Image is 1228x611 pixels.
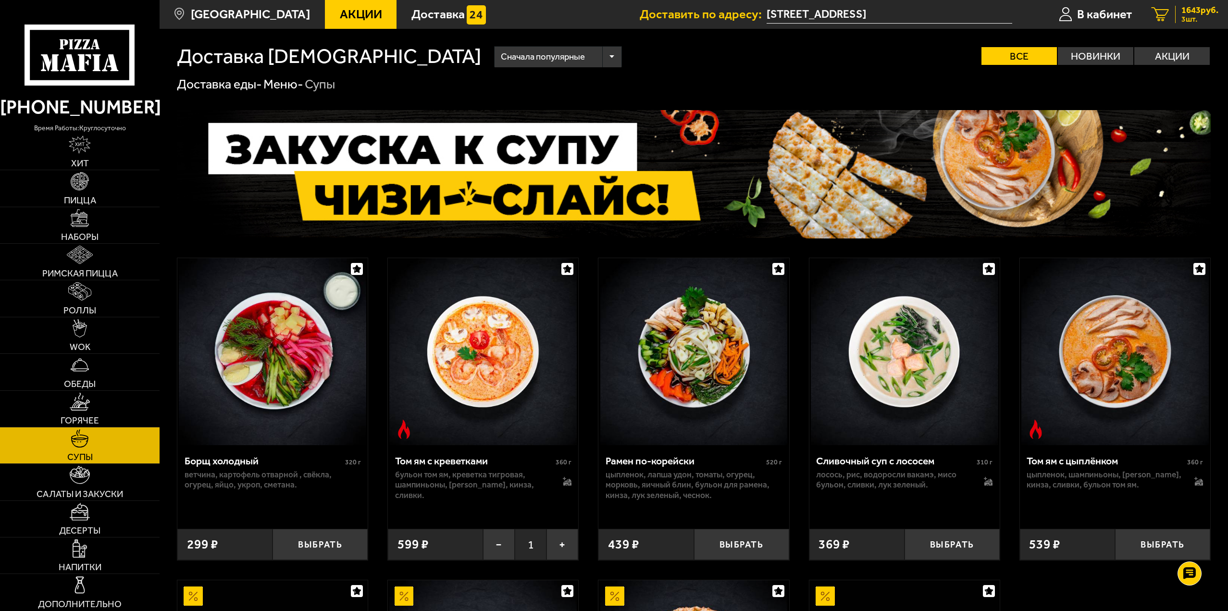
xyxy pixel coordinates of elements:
span: 520 г [766,458,782,466]
span: Обеды [64,379,96,388]
div: Рамен по-корейски [606,455,764,467]
h1: Доставка [DEMOGRAPHIC_DATA] [177,46,481,67]
p: бульон том ям, креветка тигровая, шампиньоны, [PERSON_NAME], кинза, сливки. [395,470,550,500]
img: Акционный [605,586,624,606]
span: Акции [340,8,382,21]
span: 369 ₽ [819,538,850,551]
p: ветчина, картофель отварной , свёкла, огурец, яйцо, укроп, сметана. [185,470,361,490]
img: Рамен по-корейски [600,258,788,446]
label: Акции [1134,47,1210,65]
span: Напитки [59,562,101,572]
button: − [483,529,515,560]
a: Рамен по-корейски [598,258,789,446]
span: 3 шт. [1181,15,1218,23]
img: Борщ холодный [179,258,366,446]
span: 439 ₽ [608,538,639,551]
span: WOK [70,342,90,351]
p: цыпленок, шампиньоны, [PERSON_NAME], кинза, сливки, бульон том ям. [1027,470,1181,490]
img: Острое блюдо [1026,420,1045,439]
img: Акционный [184,586,203,606]
img: Сливочный суп с лососем [811,258,998,446]
span: 1 [515,529,546,560]
img: Акционный [395,586,414,606]
input: Ваш адрес доставки [767,6,1012,24]
button: Выбрать [905,529,1000,560]
span: Роллы [63,306,96,315]
button: Выбрать [273,529,368,560]
span: 539 ₽ [1029,538,1060,551]
span: Сначала популярные [501,45,585,69]
img: 15daf4d41897b9f0e9f617042186c801.svg [467,5,486,25]
a: Острое блюдоТом ям с цыплёнком [1020,258,1210,446]
span: [GEOGRAPHIC_DATA] [191,8,310,21]
button: + [546,529,578,560]
span: 320 г [345,458,361,466]
button: Выбрать [1115,529,1210,560]
a: Доставка еды- [177,76,262,92]
span: 1643 руб. [1181,6,1218,15]
span: Салаты и закуски [37,489,123,499]
a: Меню- [263,76,303,92]
div: Борщ холодный [185,455,343,467]
p: лосось, рис, водоросли вакамэ, мисо бульон, сливки, лук зеленый. [816,470,971,490]
img: Том ям с креветками [389,258,577,446]
label: Новинки [1058,47,1133,65]
span: Горячее [61,416,99,425]
span: Доставка [411,8,465,21]
span: 599 ₽ [397,538,429,551]
label: Все [981,47,1057,65]
span: Супы [67,452,93,461]
span: Наборы [61,232,99,241]
span: Хит [71,159,89,168]
span: Дополнительно [38,599,122,609]
a: Сливочный суп с лососем [809,258,1000,446]
span: 310 г [977,458,992,466]
span: Римская пицца [42,269,118,278]
span: Россия, Санкт-Петербург, Кондратьевский проспект, 42 [767,6,1012,24]
div: Супы [305,76,335,93]
p: цыпленок, лапша удон, томаты, огурец, морковь, яичный блин, бульон для рамена, кинза, лук зеленый... [606,470,782,500]
span: 360 г [1187,458,1203,466]
span: Десерты [59,526,100,535]
div: Том ям с креветками [395,455,553,467]
img: Острое блюдо [395,420,414,439]
span: Пицца [64,196,96,205]
img: Том ям с цыплёнком [1021,258,1209,446]
a: Борщ холодный [177,258,368,446]
div: Сливочный суп с лососем [816,455,974,467]
a: Острое блюдоТом ям с креветками [388,258,578,446]
div: Том ям с цыплёнком [1027,455,1185,467]
span: Доставить по адресу: [640,8,767,21]
button: Выбрать [694,529,789,560]
span: 360 г [556,458,571,466]
span: В кабинет [1077,8,1132,21]
span: 299 ₽ [187,538,218,551]
img: Акционный [816,586,835,606]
